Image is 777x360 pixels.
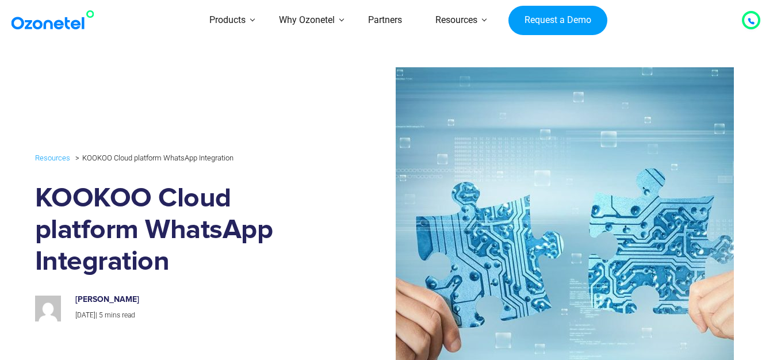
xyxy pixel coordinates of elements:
[508,6,607,36] a: Request a Demo
[99,311,103,319] span: 5
[72,151,234,165] li: KOOKOO Cloud platform WhatsApp Integration
[75,311,95,319] span: [DATE]
[75,295,318,305] h6: [PERSON_NAME]
[35,151,70,164] a: Resources
[35,183,330,278] h1: KOOKOO Cloud platform WhatsApp Integration
[75,309,318,322] p: |
[35,296,61,321] img: 4b37bf29a85883ff6b7148a8970fe41aab027afb6e69c8ab3d6dde174307cbd0
[105,311,135,319] span: mins read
